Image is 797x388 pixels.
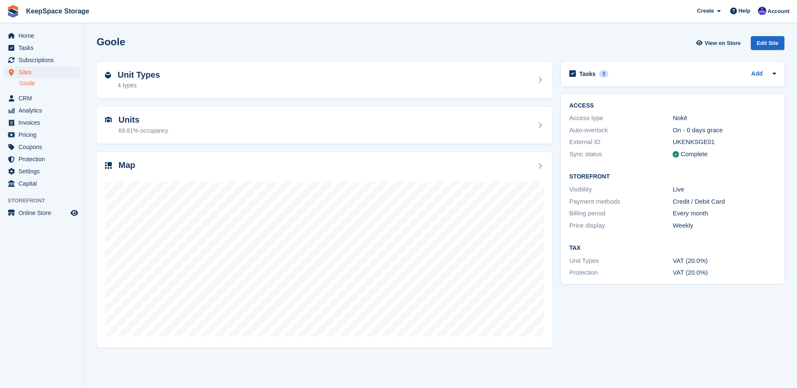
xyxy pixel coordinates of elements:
img: unit-type-icn-2b2737a686de81e16bb02015468b77c625bbabd49415b5ef34ead5e3b44a266d.svg [105,72,111,79]
div: 69.81% occupancy [118,126,168,135]
span: Settings [18,165,69,177]
div: Live [673,185,776,194]
span: Create [697,7,714,15]
a: menu [4,30,79,42]
h2: Tax [569,245,776,252]
div: Auto-overlock [569,126,673,135]
a: Goole [19,79,79,87]
a: menu [4,105,79,116]
span: Capital [18,178,69,189]
div: UKENKSGE01 [673,137,776,147]
a: View on Store [695,36,744,50]
div: VAT (20.0%) [673,268,776,278]
span: Pricing [18,129,69,141]
span: Help [739,7,750,15]
div: Protection [569,268,673,278]
div: Credit / Debit Card [673,197,776,207]
span: Tasks [18,42,69,54]
span: Subscriptions [18,54,69,66]
h2: Storefront [569,173,776,180]
span: Coupons [18,141,69,153]
a: menu [4,165,79,177]
div: Access type [569,113,673,123]
span: Storefront [8,197,84,205]
div: On - 0 days grace [673,126,776,135]
div: VAT (20.0%) [673,256,776,266]
h2: Units [118,115,168,125]
a: Edit Site [751,36,784,53]
h2: Goole [97,36,125,47]
a: Units 69.81% occupancy [97,107,552,144]
div: Visibility [569,185,673,194]
a: menu [4,153,79,165]
img: map-icn-33ee37083ee616e46c38cad1a60f524a97daa1e2b2c8c0bc3eb3415660979fc1.svg [105,162,112,169]
a: Add [751,69,763,79]
a: menu [4,92,79,104]
h2: ACCESS [569,102,776,109]
div: Weekly [673,221,776,231]
span: Sites [18,66,69,78]
span: Invoices [18,117,69,128]
a: Preview store [69,208,79,218]
h2: Tasks [579,70,596,78]
a: KeepSpace Storage [23,4,92,18]
img: Chloe Clark [758,7,766,15]
div: 4 types [118,81,160,90]
a: menu [4,54,79,66]
div: Every month [673,209,776,218]
div: Edit Site [751,36,784,50]
div: Unit Types [569,256,673,266]
span: Home [18,30,69,42]
span: View on Store [705,39,741,47]
div: 3 [599,70,609,78]
img: stora-icon-8386f47178a22dfd0bd8f6a31ec36ba5ce8667c1dd55bd0f319d3a0aa187defe.svg [7,5,19,18]
a: menu [4,178,79,189]
div: Complete [681,149,708,159]
div: Sync status [569,149,673,159]
img: unit-icn-7be61d7bf1b0ce9d3e12c5938cc71ed9869f7b940bace4675aadf7bd6d80202e.svg [105,117,112,123]
a: menu [4,207,79,219]
div: Billing period [569,209,673,218]
a: menu [4,42,79,54]
h2: Map [118,160,135,170]
a: menu [4,129,79,141]
span: Analytics [18,105,69,116]
a: menu [4,117,79,128]
div: Payment methods [569,197,673,207]
div: Nokē [673,113,776,123]
a: menu [4,141,79,153]
span: Account [768,7,789,16]
div: External ID [569,137,673,147]
h2: Unit Types [118,70,160,80]
a: Unit Types 4 types [97,62,552,99]
a: Map [97,152,552,348]
a: menu [4,66,79,78]
div: Price display [569,221,673,231]
span: Protection [18,153,69,165]
span: Online Store [18,207,69,219]
span: CRM [18,92,69,104]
